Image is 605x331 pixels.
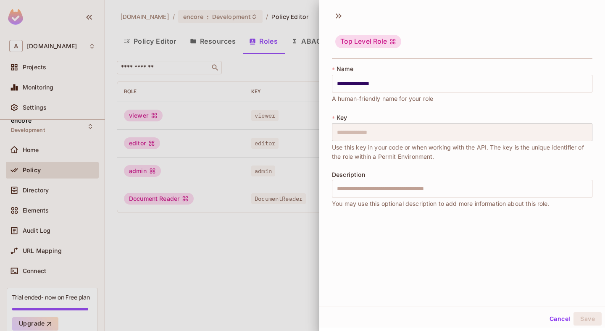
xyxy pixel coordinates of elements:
[332,199,550,208] span: You may use this optional description to add more information about this role.
[332,171,365,178] span: Description
[573,312,602,326] button: Save
[337,66,353,72] span: Name
[332,94,433,103] span: A human-friendly name for your role
[337,114,347,121] span: Key
[546,312,573,326] button: Cancel
[332,143,592,161] span: Use this key in your code or when working with the API. The key is the unique identifier of the r...
[335,35,401,48] div: Top Level Role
